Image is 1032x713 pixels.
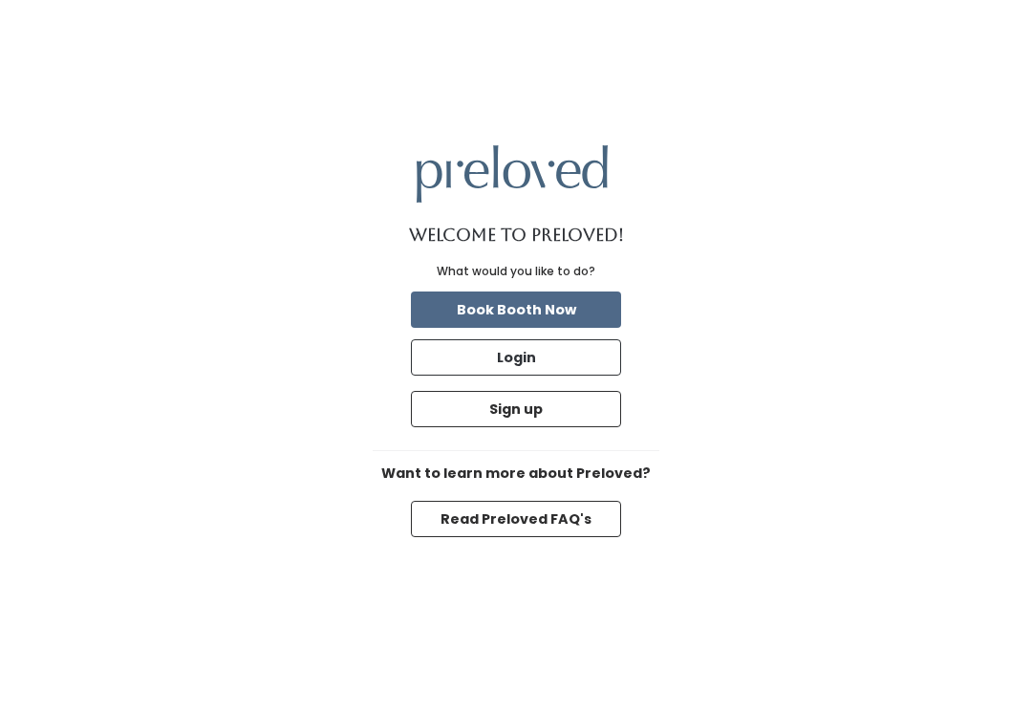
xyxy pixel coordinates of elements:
button: Read Preloved FAQ's [411,501,621,537]
button: Sign up [411,391,621,427]
h6: Want to learn more about Preloved? [373,466,659,482]
button: Login [411,339,621,376]
img: preloved logo [417,145,608,202]
button: Book Booth Now [411,292,621,328]
h1: Welcome to Preloved! [409,226,624,245]
a: Sign up [407,387,625,431]
div: What would you like to do? [437,263,595,280]
a: Login [407,335,625,379]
